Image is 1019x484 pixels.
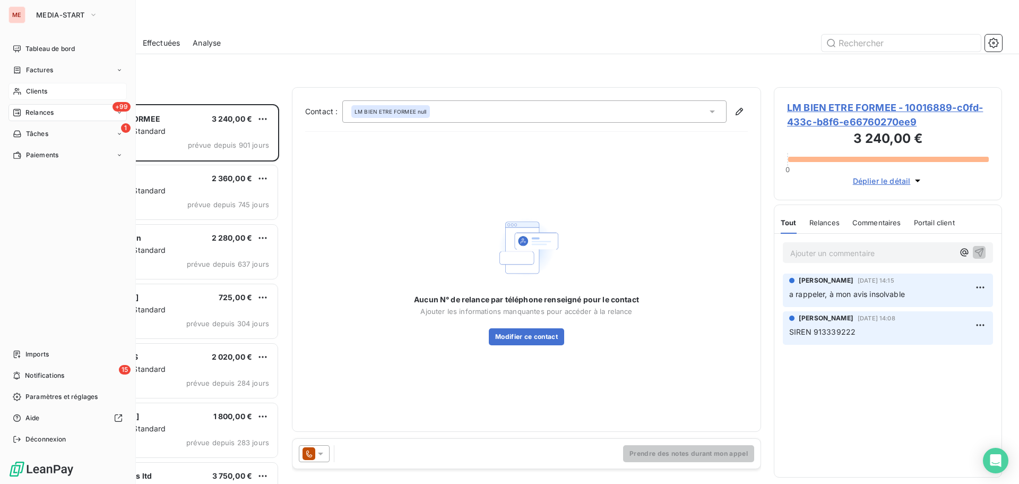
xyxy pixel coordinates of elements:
input: Rechercher [822,35,981,52]
button: Déplier le détail [850,175,927,187]
span: 1 800,00 € [213,412,253,421]
span: Tout [781,218,797,227]
span: 2 280,00 € [212,233,253,242]
span: Portail client [914,218,955,227]
span: [DATE] 14:15 [858,277,894,284]
span: 2 360,00 € [212,174,253,183]
span: [PERSON_NAME] [799,313,853,323]
label: Contact : [305,106,342,117]
span: LM BIEN ETRE FORMEE - 10016889-c0fd-433c-b8f6-e66760270ee9 [787,100,989,129]
span: Relances [25,108,54,117]
span: 1 [121,123,131,133]
span: 0 [785,165,790,174]
span: Déplier le détail [853,175,911,186]
span: Analyse [193,38,221,48]
span: prévue depuis 745 jours [187,200,269,209]
span: Tableau de bord [25,44,75,54]
div: grid [51,104,279,484]
span: prévue depuis 283 jours [186,438,269,447]
h3: 3 240,00 € [787,129,989,150]
span: prévue depuis 637 jours [187,260,269,268]
span: Tâches [26,129,48,139]
span: prévue depuis 304 jours [186,319,269,328]
span: Paramètres et réglages [25,392,98,402]
span: [DATE] 14:08 [858,315,895,321]
span: Effectuées [143,38,180,48]
div: ME [8,6,25,23]
span: MEDIA-START [36,11,85,19]
span: Relances [809,218,840,227]
span: Notifications [25,371,64,380]
span: Paiements [26,150,58,160]
span: prévue depuis 284 jours [186,379,269,387]
button: Modifier ce contact [489,328,564,345]
span: LM BIEN ETRE FORMEE null [355,108,427,115]
span: Déconnexion [25,435,66,444]
a: Aide [8,410,127,427]
span: 15 [119,365,131,375]
span: 725,00 € [219,293,252,302]
span: 2 020,00 € [212,352,253,361]
span: 3 240,00 € [212,114,253,123]
span: Commentaires [852,218,901,227]
img: Logo LeanPay [8,461,74,478]
span: [PERSON_NAME] [799,276,853,285]
span: Aucun N° de relance par téléphone renseigné pour le contact [414,294,639,305]
span: 3 750,00 € [212,471,253,480]
img: Empty state [493,214,560,282]
span: Imports [25,350,49,359]
span: Factures [26,65,53,75]
span: Aide [25,413,40,423]
div: Open Intercom Messenger [983,448,1008,473]
button: Prendre des notes durant mon appel [623,445,754,462]
span: SIREN 913339222 [789,327,856,336]
span: prévue depuis 901 jours [188,141,269,149]
span: Ajouter les informations manquantes pour accéder à la relance [420,307,632,316]
span: Clients [26,87,47,96]
span: a rappeler, à mon avis insolvable [789,290,905,299]
span: +99 [113,102,131,112]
